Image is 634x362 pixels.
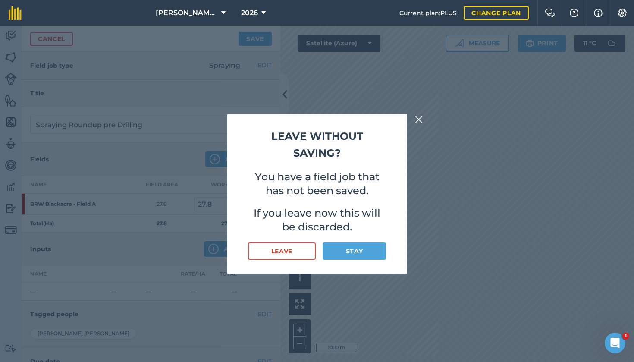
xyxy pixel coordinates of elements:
[9,6,22,20] img: fieldmargin Logo
[569,9,579,17] img: A question mark icon
[323,242,386,260] button: Stay
[622,333,629,340] span: 1
[248,242,316,260] button: Leave
[605,333,625,353] iframe: Intercom live chat
[248,206,386,234] p: If you leave now this will be discarded.
[617,9,628,17] img: A cog icon
[464,6,529,20] a: Change plan
[594,8,603,18] img: svg+xml;base64,PHN2ZyB4bWxucz0iaHR0cDovL3d3dy53My5vcmcvMjAwMC9zdmciIHdpZHRoPSIxNyIgaGVpZ2h0PSIxNy...
[241,8,258,18] span: 2026
[399,8,457,18] span: Current plan : PLUS
[156,8,218,18] span: [PERSON_NAME] (Brownings) Limited
[248,170,386,198] p: You have a field job that has not been saved.
[415,114,423,125] img: svg+xml;base64,PHN2ZyB4bWxucz0iaHR0cDovL3d3dy53My5vcmcvMjAwMC9zdmciIHdpZHRoPSIyMiIgaGVpZ2h0PSIzMC...
[248,128,386,161] h2: Leave without saving?
[545,9,555,17] img: Two speech bubbles overlapping with the left bubble in the forefront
